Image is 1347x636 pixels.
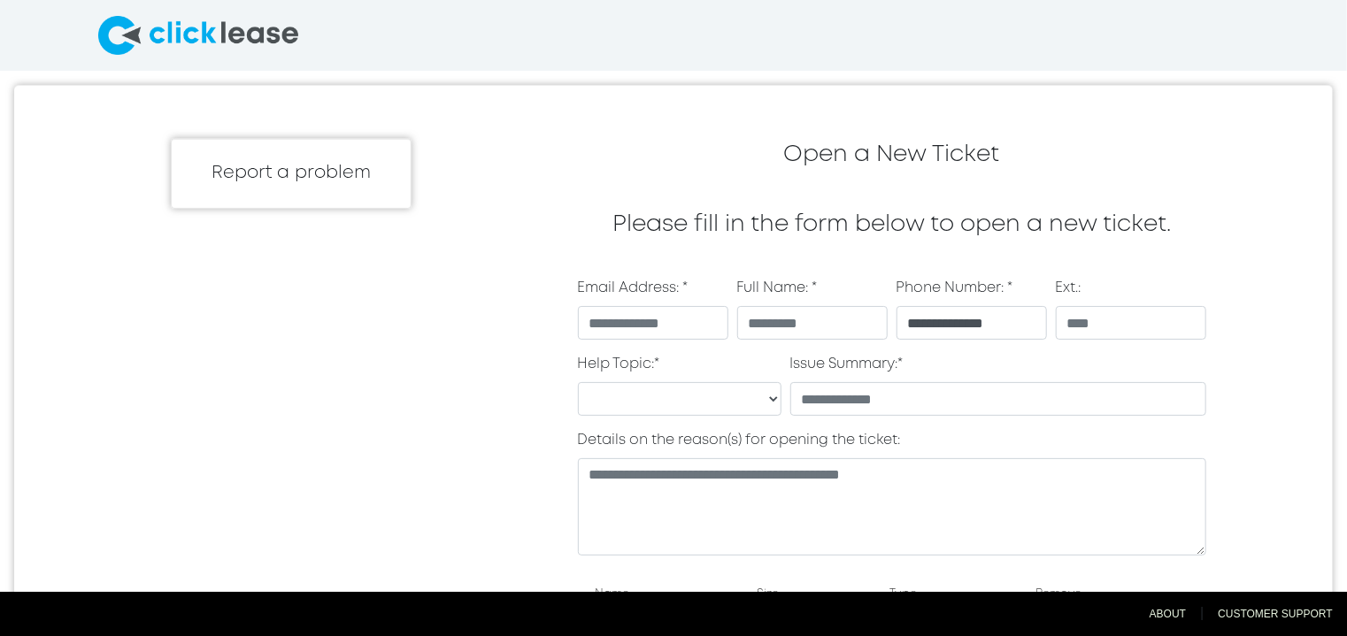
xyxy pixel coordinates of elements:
img: logo-larg [98,16,298,55]
div: Open a New Ticket [565,138,1220,172]
th: Name [578,570,740,619]
label: Issue Summary:* [790,354,904,375]
a: Customer Support [1204,592,1347,636]
label: Email Address: * [578,278,689,299]
label: Help Topic:* [578,354,660,375]
label: Full Name: * [737,278,818,299]
th: Type [873,570,1018,619]
div: Report a problem [171,138,412,209]
div: Please fill in the form below to open a new ticket. [565,208,1220,242]
label: Ext.: [1056,278,1081,299]
th: Remove [1018,570,1206,619]
label: Details on the reason(s) for opening the ticket: [578,430,901,451]
label: Phone Number: * [897,278,1013,299]
th: Size [739,570,872,619]
a: About [1135,592,1200,636]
